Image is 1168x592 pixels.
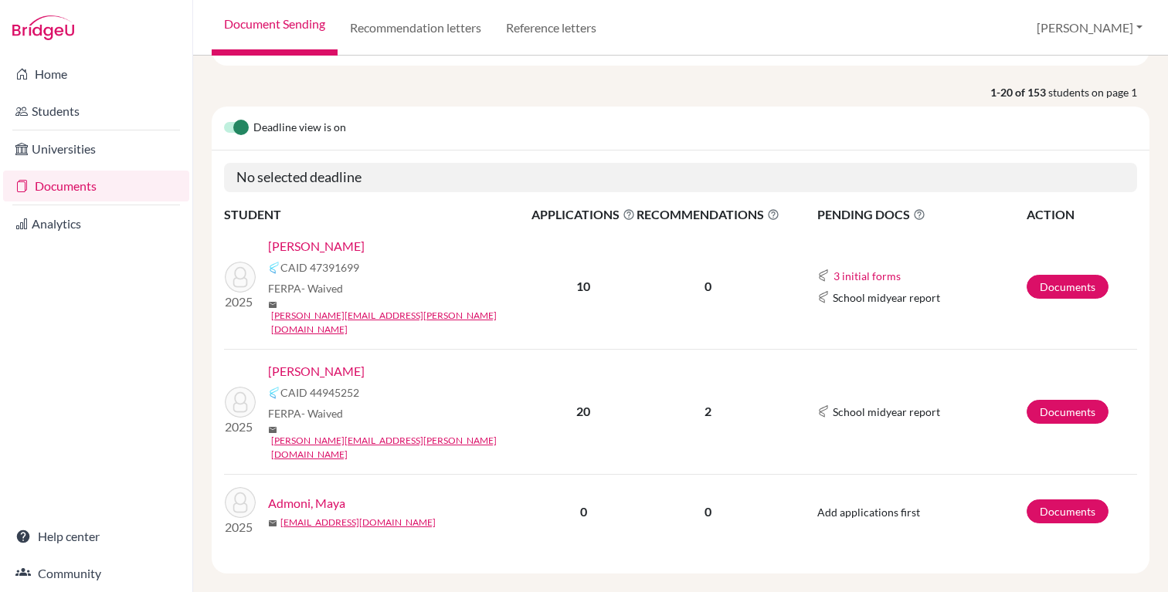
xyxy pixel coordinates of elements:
a: [PERSON_NAME][EMAIL_ADDRESS][PERSON_NAME][DOMAIN_NAME] [271,434,542,462]
span: CAID 47391699 [280,259,359,276]
span: FERPA [268,280,343,296]
p: 2025 [225,518,256,536]
p: 2025 [225,293,256,311]
span: Add applications first [817,506,920,519]
span: mail [268,425,277,435]
img: Common App logo [268,387,280,399]
span: - Waived [301,282,343,295]
a: Analytics [3,208,189,239]
img: Bridge-U [12,15,74,40]
img: Common App logo [268,262,280,274]
a: [EMAIL_ADDRESS][DOMAIN_NAME] [280,516,436,529]
th: ACTION [1026,205,1137,225]
b: 10 [576,279,590,293]
img: Admoni, Maya [225,487,256,518]
h5: No selected deadline [224,163,1137,192]
a: Admoni, Maya [268,494,345,513]
p: 2 [637,402,779,421]
button: [PERSON_NAME] [1030,13,1149,42]
a: [PERSON_NAME] [268,362,365,381]
p: 0 [637,277,779,296]
img: Common App logo [817,269,830,282]
a: Help center [3,521,189,552]
span: mail [268,519,277,528]
a: [PERSON_NAME] [268,237,365,255]
a: Documents [1027,275,1109,299]
span: APPLICATIONS [531,205,635,224]
a: Documents [3,171,189,201]
img: Common App logo [817,291,830,303]
a: Community [3,558,189,589]
span: mail [268,300,277,310]
span: FERPA [268,405,343,421]
b: 0 [580,504,587,519]
img: Cattan, Benjamin [225,262,256,293]
span: School midyear report [833,404,940,420]
span: School midyear report [833,289,940,306]
a: Home [3,59,189,90]
p: 2025 [225,418,256,436]
a: Universities [3,134,189,164]
p: 0 [637,502,779,521]
img: Kriger, Michel [225,387,256,418]
b: 20 [576,404,590,418]
span: RECOMMENDATIONS [637,205,779,224]
span: PENDING DOCS [817,205,1025,224]
span: CAID 44945252 [280,384,359,401]
a: Students [3,96,189,127]
a: [PERSON_NAME][EMAIL_ADDRESS][PERSON_NAME][DOMAIN_NAME] [271,309,542,337]
span: Deadline view is on [253,119,346,137]
a: Documents [1027,499,1109,523]
span: students on page 1 [1048,84,1149,100]
span: - Waived [301,407,343,420]
strong: 1-20 of 153 [990,84,1048,100]
a: Documents [1027,400,1109,424]
img: Common App logo [817,405,830,418]
button: 3 initial forms [833,267,901,285]
th: STUDENT [224,205,531,225]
